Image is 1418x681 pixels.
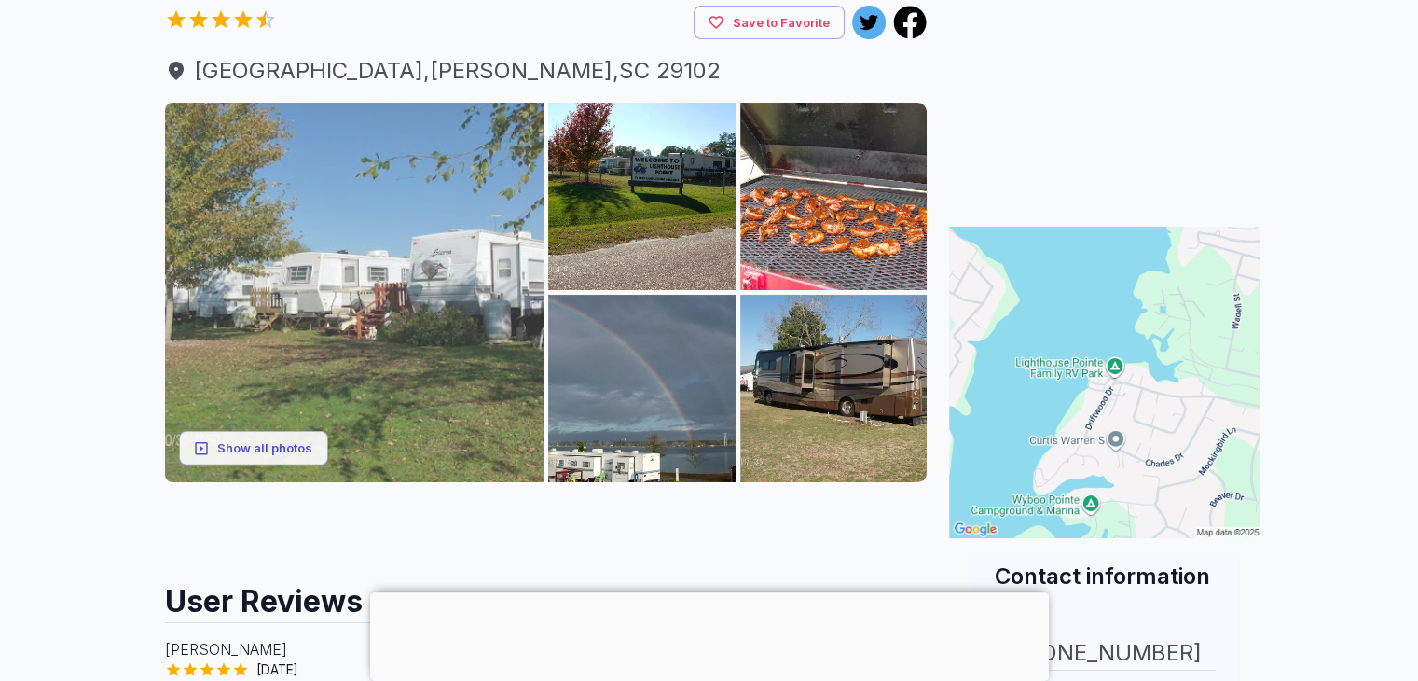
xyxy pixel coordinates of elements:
[949,227,1260,538] img: Map for Lighthouse Pointe Family RV Park
[165,638,928,660] p: [PERSON_NAME]
[165,482,928,566] iframe: Advertisement
[694,6,845,40] button: Save to Favorite
[165,566,928,622] h2: User Reviews
[249,660,306,679] span: [DATE]
[740,295,928,482] img: AAcXr8p3i8OYIoLq5A_7XJcBxN1G2iXCT7G5b9ZWCoJZulfALFV9y055TrAT27fu5GlEyk-iHzzDZLqvediWCfZB4qf3XLKuE...
[179,431,328,466] button: Show all photos
[740,103,928,290] img: AAcXr8pFY4BWtKeI-ZfgK7xlVfH0h0DXL7fFpm3067PWvbsvZnST4mJLAx4fVSNSMdOXP-457EVgi5TuTyFax77D8BHiY9KgO...
[370,592,1049,676] iframe: Advertisement
[994,561,1216,591] h2: Contact information
[548,295,736,482] img: AAcXr8o6A6cRR7RMBtbEAH6GmFBdi7fQGJ3E4sRs7A2f1Oc4Og3PE1Ub4L3x50Orso9_RGnkAzAwPpQSOQh4ktd-INd0ZYaQu...
[548,103,736,290] img: AAcXr8obuzrGetkmlxu9KZ0avVNalZOTKnWBcW6_uuiTg4ZMywn6hQIdV8YqLUvYmlUNRFZ90SZftPT-MQJ-69Jk_LlvahWV4...
[994,614,1216,670] a: [PHONE_NUMBER]
[165,54,928,88] span: [GEOGRAPHIC_DATA] , [PERSON_NAME] , SC 29102
[165,103,544,482] img: AAcXr8pDNGY4gSZGM4rWtzqxeUw1t21zyAQsuQPGBVgOSMJHmBk3FbapXgw_-V7_94qv0FifYQoRXYX2nGNBEf5K4KRfojGvN...
[165,54,928,88] a: [GEOGRAPHIC_DATA],[PERSON_NAME],SC 29102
